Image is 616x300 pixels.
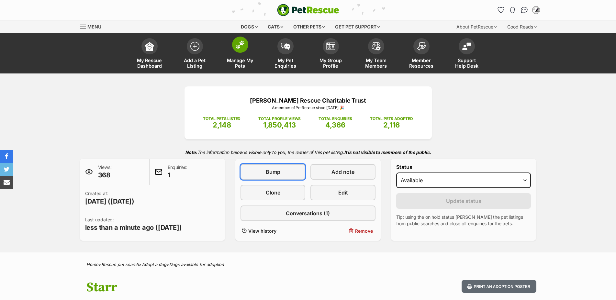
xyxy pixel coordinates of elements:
[263,35,308,73] a: My Pet Enquiries
[236,20,262,33] div: Dogs
[446,197,481,205] span: Update status
[98,171,112,180] span: 368
[396,193,531,209] button: Update status
[85,190,134,206] p: Created at:
[338,189,348,196] span: Edit
[85,223,182,232] span: less than a minute ago ([DATE])
[444,35,489,73] a: Support Help Desk
[277,4,339,16] img: logo-e224e6f780fb5917bec1dbf3a21bbac754714ae5b6737aabdf751b685950b380.svg
[331,168,354,176] span: Add note
[241,226,305,236] a: View history
[286,209,330,217] span: Conversations (1)
[145,42,154,51] img: dashboard-icon-eb2f2d2d3e046f16d808141f083e7271f6b2e854fb5c12c21221c1fb7104beca.svg
[169,262,224,267] a: Dogs available for adoption
[289,20,330,33] div: Other pets
[185,150,197,155] strong: Note:
[80,146,536,159] p: The information below is visible only to you, the owner of this pet listing.
[86,262,98,267] a: Home
[258,116,301,122] p: TOTAL PROFILE VIEWS
[142,262,166,267] a: Adopt a dog
[86,280,360,295] h1: Starr
[281,43,290,50] img: pet-enquiries-icon-7e3ad2cf08bfb03b45e93fb7055b45f3efa6380592205ae92323e6603595dc1f.svg
[266,168,280,176] span: Bump
[319,116,352,122] p: TOTAL ENQUIRIES
[417,42,426,50] img: member-resources-icon-8e73f808a243e03378d46382f2149f9095a855e16c252ad45f914b54edf8863c.svg
[396,214,531,227] p: Tip: using the on hold status [PERSON_NAME] the pet listings from public searches and close off e...
[266,189,280,196] span: Clone
[407,58,436,69] span: Member Resources
[70,262,546,267] div: > > >
[263,20,288,33] div: Cats
[218,35,263,73] a: Manage My Pets
[194,96,422,105] p: [PERSON_NAME] Rescue Charitable Trust
[533,7,539,13] img: Celebrity Pets Rescue profile pic
[383,121,400,129] span: 2,116
[190,42,199,51] img: add-pet-listing-icon-0afa8454b4691262ce3f59096e99ab1cd57d4a30225e0717b998d2c9b9846f56.svg
[353,35,399,73] a: My Team Members
[310,185,375,200] a: Edit
[180,58,209,69] span: Add a Pet Listing
[310,226,375,236] button: Remove
[362,58,391,69] span: My Team Members
[101,262,139,267] a: Rescue pet search
[168,171,187,180] span: 1
[396,164,531,170] label: Status
[194,105,422,111] p: A member of PetRescue since [DATE] 🎉
[325,121,345,129] span: 4,366
[263,121,296,129] span: 1,850,413
[203,116,241,122] p: TOTAL PETS LISTED
[355,228,373,234] span: Remove
[85,217,182,232] p: Last updated:
[372,42,381,50] img: team-members-icon-5396bd8760b3fe7c0b43da4ab00e1e3bb1a5d9ba89233759b79545d2d3fc5d0d.svg
[236,40,245,49] img: manage-my-pets-icon-02211641906a0b7f246fdf0571729dbe1e7629f14944591b6c1af311fb30b64b.svg
[452,58,481,69] span: Support Help Desk
[310,164,375,180] a: Add note
[316,58,345,69] span: My Group Profile
[241,185,305,200] a: Clone
[531,5,541,15] button: My account
[370,116,413,122] p: TOTAL PETS ADOPTED
[344,150,431,155] strong: It is not visible to members of the public.
[226,58,255,69] span: Manage My Pets
[98,164,112,180] p: Views:
[508,5,518,15] button: Notifications
[503,20,541,33] div: Good Reads
[496,5,541,15] ul: Account quick links
[241,164,305,180] a: Bump
[519,5,530,15] a: Conversations
[135,58,164,69] span: My Rescue Dashboard
[510,7,515,13] img: notifications-46538b983faf8c2785f20acdc204bb7945ddae34d4c08c2a6579f10ce5e182be.svg
[85,197,134,206] span: [DATE] ([DATE])
[452,20,501,33] div: About PetRescue
[462,280,536,293] button: Print an adoption poster
[213,121,231,129] span: 2,148
[496,5,506,15] a: Favourites
[330,20,385,33] div: Get pet support
[462,42,471,50] img: help-desk-icon-fdf02630f3aa405de69fd3d07c3f3aa587a6932b1a1747fa1d2bba05be0121f9.svg
[271,58,300,69] span: My Pet Enquiries
[326,42,335,50] img: group-profile-icon-3fa3cf56718a62981997c0bc7e787c4b2cf8bcc04b72c1350f741eb67cf2f40e.svg
[399,35,444,73] a: Member Resources
[521,7,528,13] img: chat-41dd97257d64d25036548639549fe6c8038ab92f7586957e7f3b1b290dea8141.svg
[168,164,187,180] p: Enquiries:
[172,35,218,73] a: Add a Pet Listing
[277,4,339,16] a: PetRescue
[308,35,353,73] a: My Group Profile
[80,20,106,32] a: Menu
[248,228,276,234] span: View history
[127,35,172,73] a: My Rescue Dashboard
[87,24,101,29] span: Menu
[241,206,375,221] a: Conversations (1)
